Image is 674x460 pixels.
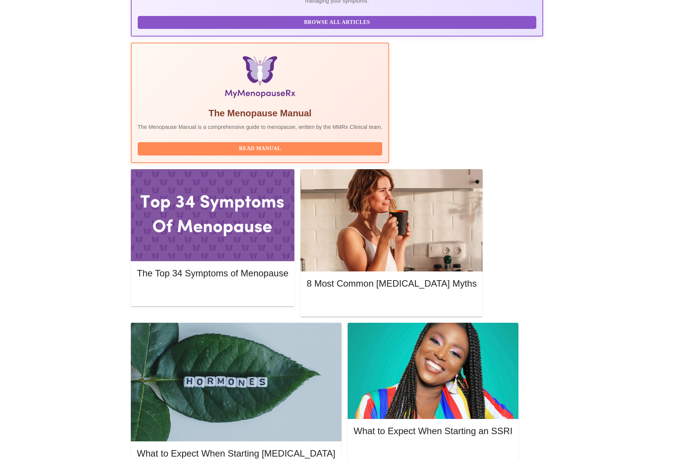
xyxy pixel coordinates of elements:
p: The Menopause Manual is a comprehensive guide to menopause, written by the MMRx Clinical team. [138,123,383,131]
button: Read More [354,444,513,458]
h5: What to Expect When Starting [MEDICAL_DATA] [137,447,335,460]
span: Read More [145,288,281,298]
h5: The Menopause Manual [138,107,383,119]
img: Menopause Manual [176,56,343,101]
a: Read More [307,300,478,306]
button: Read More [137,286,288,300]
h5: The Top 34 Symptoms of Menopause [137,267,288,279]
span: Read More [314,299,469,308]
h5: What to Expect When Starting an SSRI [354,425,513,437]
button: Read Manual [138,142,383,155]
a: Read Manual [138,145,385,151]
h5: 8 Most Common [MEDICAL_DATA] Myths [307,278,477,290]
span: Read More [361,446,505,456]
span: Read Manual [145,144,375,154]
span: Browse All Articles [145,18,529,27]
a: Read More [137,289,290,295]
a: Read More [354,447,515,453]
a: Browse All Articles [138,19,538,25]
button: Read More [307,297,477,310]
button: Browse All Articles [138,16,536,29]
